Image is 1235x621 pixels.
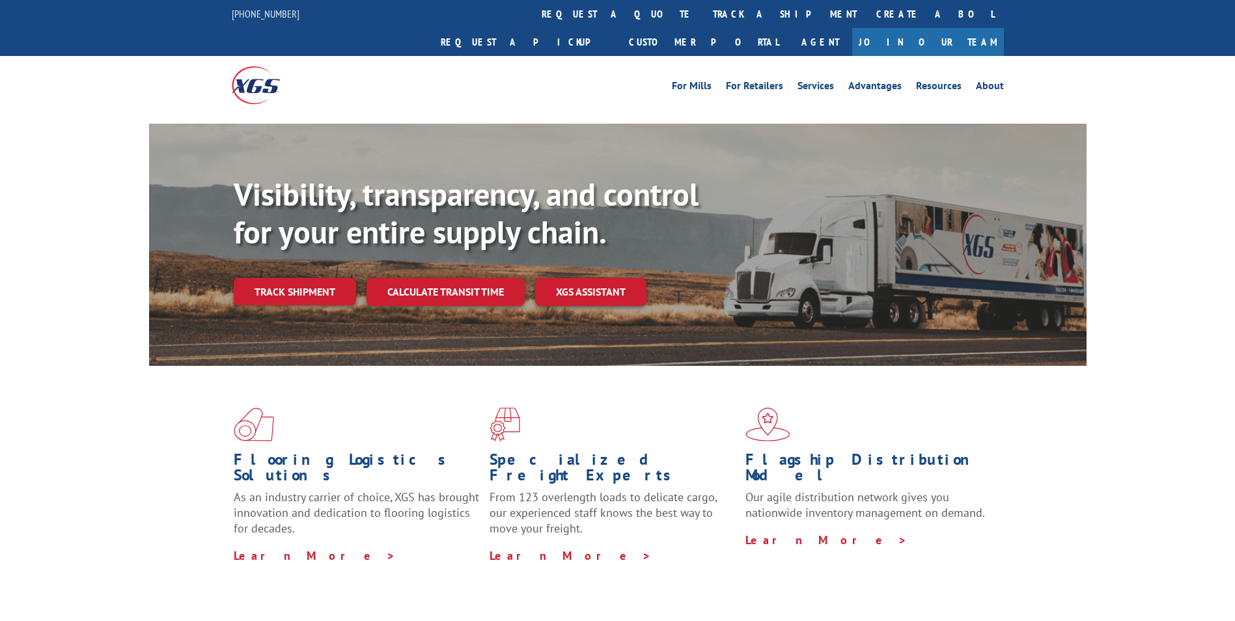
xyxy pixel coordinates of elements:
a: Agent [788,28,852,56]
a: [PHONE_NUMBER] [232,7,299,20]
h1: Flooring Logistics Solutions [234,452,480,490]
a: Join Our Team [852,28,1004,56]
a: Track shipment [234,278,356,305]
a: XGS ASSISTANT [535,278,646,306]
span: Our agile distribution network gives you nationwide inventory management on demand. [745,490,985,520]
h1: Specialized Freight Experts [490,452,736,490]
a: Learn More > [745,532,908,547]
a: Advantages [848,81,902,95]
h1: Flagship Distribution Model [745,452,992,490]
a: Services [798,81,834,95]
img: xgs-icon-focused-on-flooring-red [490,407,520,441]
a: Request a pickup [431,28,619,56]
a: Learn More > [234,548,396,563]
img: xgs-icon-total-supply-chain-intelligence-red [234,407,274,441]
a: For Retailers [726,81,783,95]
a: Customer Portal [619,28,788,56]
a: About [976,81,1004,95]
img: xgs-icon-flagship-distribution-model-red [745,407,790,441]
span: As an industry carrier of choice, XGS has brought innovation and dedication to flooring logistics... [234,490,479,536]
p: From 123 overlength loads to delicate cargo, our experienced staff knows the best way to move you... [490,490,736,547]
a: For Mills [672,81,712,95]
b: Visibility, transparency, and control for your entire supply chain. [234,174,699,252]
a: Resources [916,81,962,95]
a: Learn More > [490,548,652,563]
a: Calculate transit time [367,278,525,306]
